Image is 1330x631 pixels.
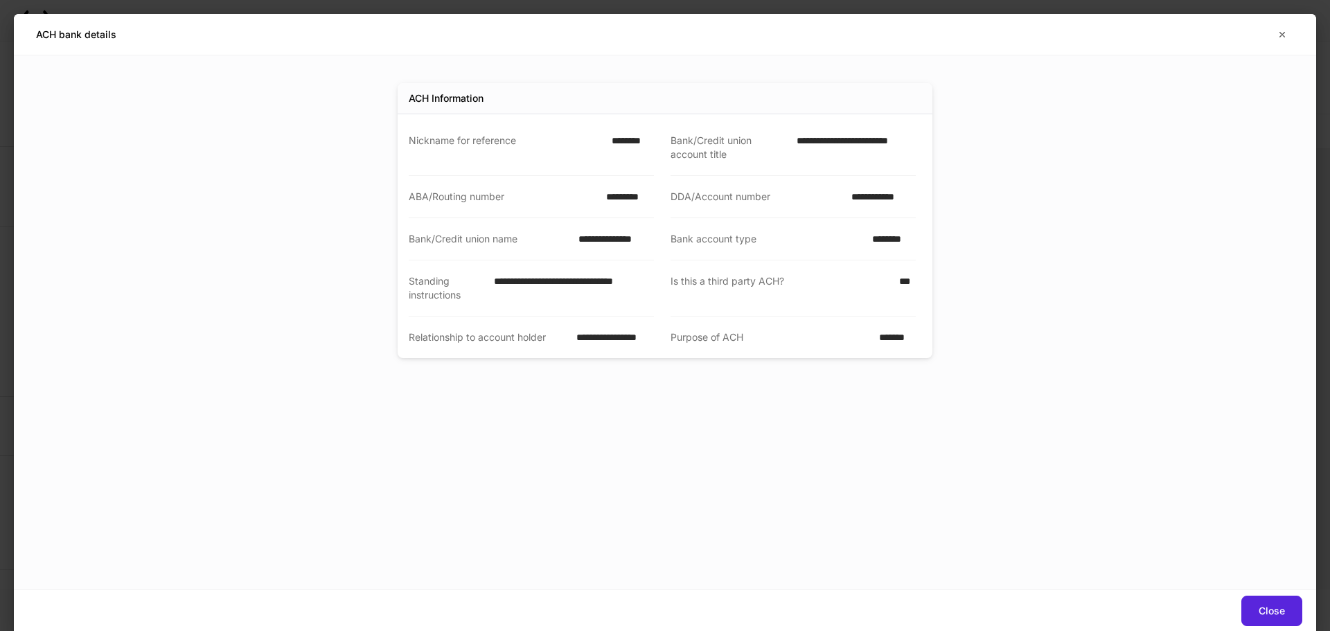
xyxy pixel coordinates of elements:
div: Bank/Credit union name [409,232,570,246]
div: Close [1259,606,1285,616]
div: Nickname for reference [409,134,603,161]
h5: ACH bank details [36,28,116,42]
div: DDA/Account number [671,190,843,204]
div: ABA/Routing number [409,190,598,204]
div: Relationship to account holder [409,330,568,344]
button: Close [1241,596,1302,626]
div: ACH Information [409,91,484,105]
div: Bank/Credit union account title [671,134,788,161]
div: Standing instructions [409,274,486,302]
div: Bank account type [671,232,864,246]
div: Is this a third party ACH? [671,274,891,302]
div: Purpose of ACH [671,330,871,344]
